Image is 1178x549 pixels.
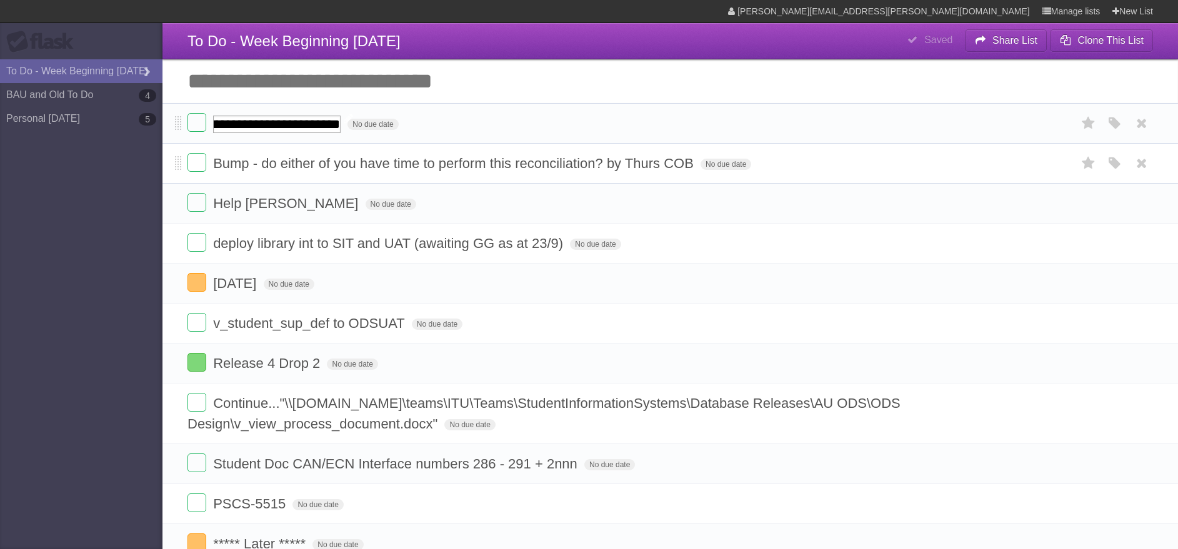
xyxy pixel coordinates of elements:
[264,279,314,290] span: No due date
[213,456,581,472] span: Student Doc CAN/ECN Interface numbers 286 - 291 + 2nnn
[444,419,495,430] span: No due date
[1050,29,1153,52] button: Clone This List
[187,193,206,212] label: Done
[187,395,901,432] span: Continue..."\\[DOMAIN_NAME]\teams\ITU\Teams\StudentInformationSystems\Database Releases\AU ODS\OD...
[139,89,156,102] b: 4
[139,113,156,126] b: 5
[213,496,289,512] span: PSCS-5515
[1077,35,1144,46] b: Clone This List
[327,359,377,370] span: No due date
[584,459,635,470] span: No due date
[965,29,1047,52] button: Share List
[366,199,416,210] span: No due date
[213,195,361,211] span: Help [PERSON_NAME]
[213,235,566,251] span: deploy library int to SIT and UAT (awaiting GG as at 23/9)
[187,313,206,332] label: Done
[412,319,462,330] span: No due date
[292,499,343,510] span: No due date
[187,153,206,172] label: Done
[701,159,751,170] span: No due date
[213,156,697,171] span: Bump - do either of you have time to perform this reconciliation? by Thurs COB
[187,273,206,292] label: Done
[1077,153,1101,174] label: Star task
[6,31,81,53] div: Flask
[992,35,1037,46] b: Share List
[187,353,206,372] label: Done
[924,34,952,45] b: Saved
[187,393,206,412] label: Done
[1077,113,1101,134] label: Star task
[213,275,259,291] span: [DATE]
[187,233,206,252] label: Done
[187,453,206,472] label: Done
[213,355,323,371] span: Release 4 Drop 2
[187,113,206,132] label: Done
[187,493,206,512] label: Done
[570,239,621,250] span: No due date
[347,119,398,130] span: No due date
[213,315,408,331] span: v_student_sup_def to ODSUAT
[187,32,401,49] span: To Do - Week Beginning [DATE]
